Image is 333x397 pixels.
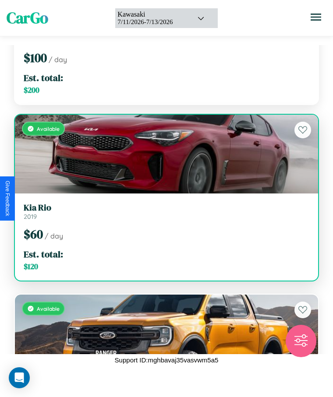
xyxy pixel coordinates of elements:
[24,213,37,221] span: 2019
[117,11,186,18] div: Kawasaki
[24,202,309,221] a: Kia Rio2019
[115,354,219,366] p: Support ID: mghbavaj35vasvwm5a5
[24,248,63,260] span: Est. total:
[24,71,63,84] span: Est. total:
[117,18,186,26] div: 7 / 11 / 2026 - 7 / 13 / 2026
[24,85,39,95] span: $ 200
[4,181,11,216] div: Give Feedback
[37,306,60,312] span: Available
[24,49,47,66] span: $ 100
[24,261,38,272] span: $ 120
[24,202,309,213] h3: Kia Rio
[9,367,30,388] div: Open Intercom Messenger
[37,126,60,132] span: Available
[49,55,67,64] span: / day
[45,232,63,240] span: / day
[24,226,43,242] span: $ 60
[7,7,48,28] span: CarGo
